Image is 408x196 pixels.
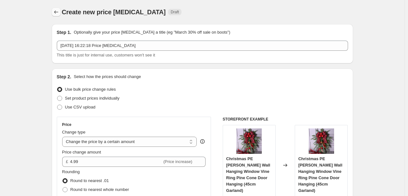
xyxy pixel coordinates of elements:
[309,128,334,154] img: 632b4c3f-7c76-45d4-be9d-3d64a1c4b684_80x.jpg
[62,169,80,174] span: Rounding
[62,122,71,127] h3: Price
[65,105,95,109] span: Use CSV upload
[199,138,206,145] div: help
[298,156,342,193] span: Christmas PE [PERSON_NAME] Wall Hanging Window Vine Ring Pine Cone Door Hanging (45cm Garland)
[57,53,155,57] span: This title is just for internal use, customers won't see it
[70,157,162,167] input: -10.00
[223,117,348,122] h6: STOREFRONT EXAMPLE
[65,87,116,92] span: Use bulk price change rules
[57,29,71,36] h2: Step 1.
[74,74,141,80] p: Select how the prices should change
[70,178,109,183] span: Round to nearest .01
[57,41,348,51] input: 30% off holiday sale
[70,187,129,192] span: Round to nearest whole number
[74,29,230,36] p: Optionally give your price [MEDICAL_DATA] a title (eg "March 30% off sale on boots")
[66,159,68,164] span: £
[52,8,61,16] button: Price change jobs
[62,9,166,16] span: Create new price [MEDICAL_DATA]
[171,10,179,15] span: Draft
[62,130,86,134] span: Change type
[62,150,101,154] span: Price change amount
[65,96,120,101] span: Set product prices individually
[163,159,192,164] span: (Price increase)
[57,74,71,80] h2: Step 2.
[226,156,270,193] span: Christmas PE [PERSON_NAME] Wall Hanging Window Vine Ring Pine Cone Door Hanging (45cm Garland)
[236,128,262,154] img: 632b4c3f-7c76-45d4-be9d-3d64a1c4b684_80x.jpg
